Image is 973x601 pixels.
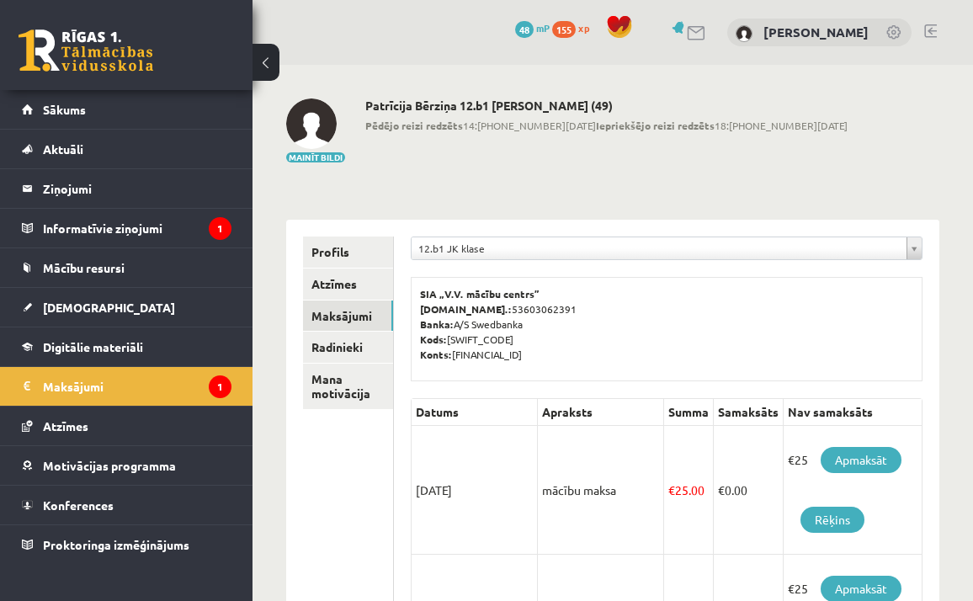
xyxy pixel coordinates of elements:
span: Aktuāli [43,141,83,157]
b: Konts: [420,348,452,361]
th: Apraksts [538,399,664,426]
a: 12.b1 JK klase [412,237,922,259]
span: Mācību resursi [43,260,125,275]
th: Nav samaksāts [784,399,922,426]
span: 48 [515,21,534,38]
span: Atzīmes [43,418,88,433]
a: Atzīmes [22,407,231,445]
span: Motivācijas programma [43,458,176,473]
a: Digitālie materiāli [22,327,231,366]
h2: Patrīcija Bērziņa 12.b1 [PERSON_NAME] (49) [365,98,848,113]
span: € [668,482,675,497]
a: Profils [303,237,393,268]
a: Apmaksāt [821,447,901,473]
a: Rīgas 1. Tālmācības vidusskola [19,29,153,72]
a: Atzīmes [303,269,393,300]
i: 1 [209,217,231,240]
a: Maksājumi1 [22,367,231,406]
a: Radinieki [303,332,393,363]
td: 25.00 [664,426,714,555]
p: 53603062391 A/S Swedbanka [SWIFT_CODE] [FINANCIAL_ID] [420,286,913,362]
b: Pēdējo reizi redzēts [365,119,463,132]
a: Konferences [22,486,231,524]
th: Datums [412,399,538,426]
b: [DOMAIN_NAME].: [420,302,512,316]
span: Digitālie materiāli [43,339,143,354]
a: Motivācijas programma [22,446,231,485]
a: [DEMOGRAPHIC_DATA] [22,288,231,327]
a: Maksājumi [303,300,393,332]
span: [DEMOGRAPHIC_DATA] [43,300,175,315]
span: 155 [552,21,576,38]
img: Patrīcija Bērziņa [736,25,752,42]
b: Iepriekšējo reizi redzēts [596,119,715,132]
span: € [718,482,725,497]
span: Sākums [43,102,86,117]
td: [DATE] [412,426,538,555]
a: Sākums [22,90,231,129]
b: Banka: [420,317,454,331]
legend: Maksājumi [43,367,231,406]
a: Ziņojumi [22,169,231,208]
a: Mana motivācija [303,364,393,409]
legend: Informatīvie ziņojumi [43,209,231,247]
td: 0.00 [714,426,784,555]
b: SIA „V.V. mācību centrs” [420,287,540,300]
img: Patrīcija Bērziņa [286,98,337,149]
a: 155 xp [552,21,598,35]
i: 1 [209,375,231,398]
th: Samaksāts [714,399,784,426]
span: 12.b1 JK klase [418,237,900,259]
span: mP [536,21,550,35]
span: Proktoringa izmēģinājums [43,537,189,552]
a: Mācību resursi [22,248,231,287]
b: Kods: [420,332,447,346]
a: Proktoringa izmēģinājums [22,525,231,564]
a: Informatīvie ziņojumi1 [22,209,231,247]
a: [PERSON_NAME] [763,24,869,40]
td: mācību maksa [538,426,664,555]
span: 14:[PHONE_NUMBER][DATE] 18:[PHONE_NUMBER][DATE] [365,118,848,133]
button: Mainīt bildi [286,152,345,162]
th: Summa [664,399,714,426]
td: €25 [784,426,922,555]
span: xp [578,21,589,35]
a: 48 mP [515,21,550,35]
legend: Ziņojumi [43,169,231,208]
a: Rēķins [800,507,864,533]
span: Konferences [43,497,114,513]
a: Aktuāli [22,130,231,168]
